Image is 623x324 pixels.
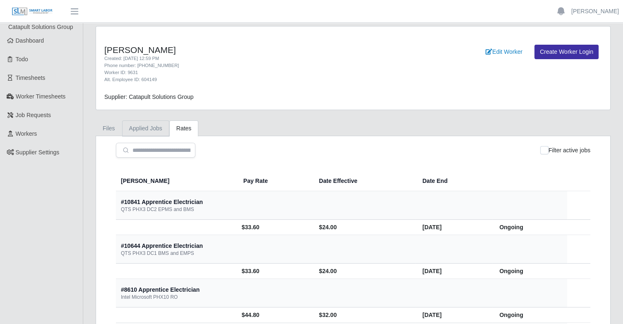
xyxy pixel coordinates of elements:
span: Worker Timesheets [16,93,65,100]
span: Timesheets [16,74,46,81]
a: Applied Jobs [122,120,169,137]
span: Supplier Settings [16,149,60,156]
a: Edit Worker [480,45,528,59]
span: Todo [16,56,28,62]
div: #10644 Apprentice Electrician [121,242,203,250]
div: Worker ID: 9631 [104,69,390,76]
td: $44.80 [237,307,313,323]
th: Date End [416,171,493,191]
td: $33.60 [237,264,313,279]
th: Pay Rate [237,171,313,191]
h4: [PERSON_NAME] [104,45,390,55]
span: Job Requests [16,112,51,118]
td: Ongoing [493,220,567,235]
td: $24.00 [313,264,416,279]
td: Ongoing [493,307,567,323]
span: Dashboard [16,37,44,44]
a: [PERSON_NAME] [571,7,619,16]
span: Workers [16,130,37,137]
div: QTS PHX3 DC2 EPMS and BMS [121,206,194,213]
div: Filter active jobs [540,143,590,158]
td: [DATE] [416,264,493,279]
div: Phone number: [PHONE_NUMBER] [104,62,390,69]
div: QTS PHX3 DC1 BMS and EMPS [121,250,194,257]
a: Rates [169,120,199,137]
span: Supplier: Catapult Solutions Group [104,94,194,100]
div: #8610 Apprentice Electrician [121,286,200,294]
td: $32.00 [313,307,416,323]
td: Ongoing [493,264,567,279]
th: [PERSON_NAME] [116,171,237,191]
td: [DATE] [416,220,493,235]
td: [DATE] [416,307,493,323]
div: Created: [DATE] 12:59 PM [104,55,390,62]
span: Catapult Solutions Group [8,24,73,30]
td: $24.00 [313,220,416,235]
th: Date Effective [313,171,416,191]
div: #10841 Apprentice Electrician [121,198,203,206]
a: Create Worker Login [534,45,599,59]
img: SLM Logo [12,7,53,16]
div: Intel Microsoft PHX10 RO [121,294,178,300]
div: Alt. Employee ID: 604149 [104,76,390,83]
a: Files [96,120,122,137]
td: $33.60 [237,220,313,235]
